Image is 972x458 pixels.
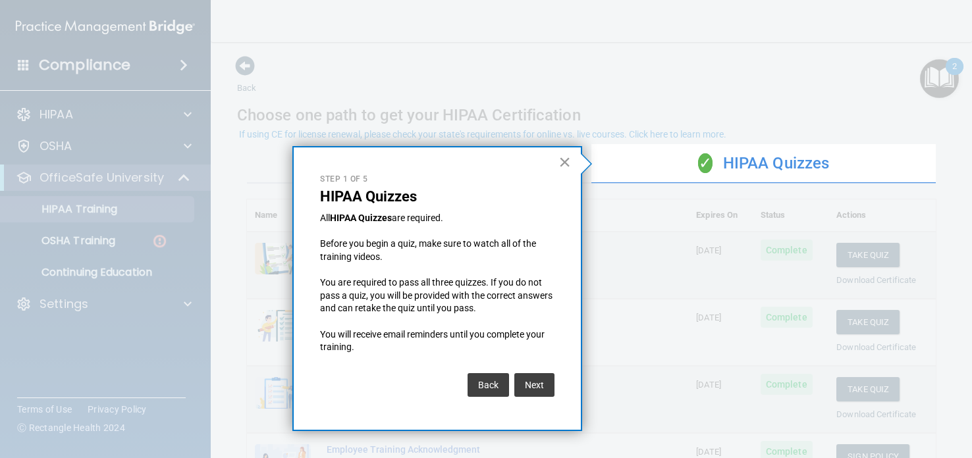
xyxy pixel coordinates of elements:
span: ✓ [698,153,713,173]
div: HIPAA Quizzes [591,144,936,184]
p: You will receive email reminders until you complete your training. [320,328,554,354]
span: are required. [392,213,443,223]
p: HIPAA Quizzes [320,188,554,205]
strong: HIPAA Quizzes [330,213,392,223]
button: Close [558,151,571,172]
button: Next [514,373,554,397]
span: All [320,213,330,223]
iframe: Drift Widget Chat Controller [906,367,956,417]
p: Before you begin a quiz, make sure to watch all of the training videos. [320,238,554,263]
p: You are required to pass all three quizzes. If you do not pass a quiz, you will be provided with ... [320,276,554,315]
button: Back [468,373,509,397]
p: Step 1 of 5 [320,174,554,185]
